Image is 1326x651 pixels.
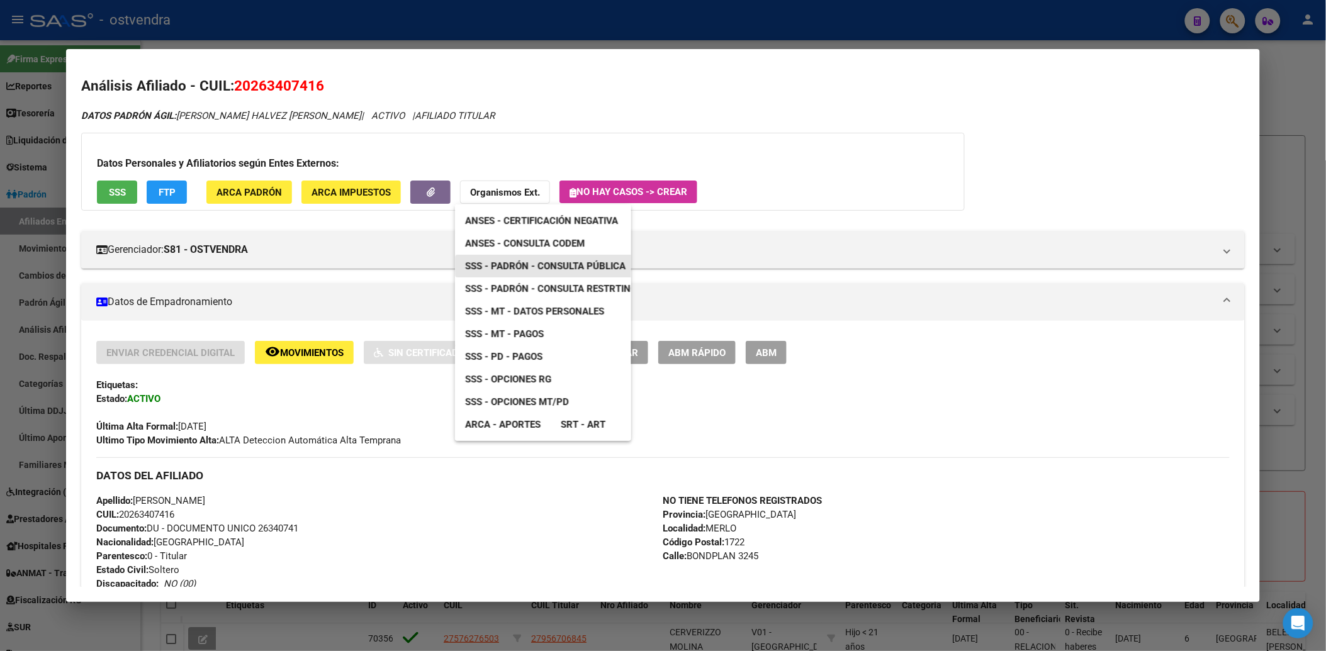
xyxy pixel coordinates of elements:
[96,537,154,548] strong: Nacionalidad:
[97,181,137,204] button: SSS
[96,523,147,534] strong: Documento:
[663,550,758,562] span: BONDPLAN 3245
[668,347,726,359] span: ABM Rápido
[96,242,1214,257] mat-panel-title: Gerenciador:
[312,187,391,198] span: ARCA Impuestos
[96,550,187,562] span: 0 - Titular
[96,379,138,391] strong: Etiquetas:
[415,110,495,121] span: AFILIADO TITULAR
[663,523,736,534] span: MERLO
[663,537,724,548] strong: Código Postal:
[81,231,1244,269] mat-expansion-panel-header: Gerenciador:S81 - OSTVENDRA
[96,341,245,364] button: Enviar Credencial Digital
[159,187,176,198] span: FTP
[746,341,787,364] button: ABM
[663,495,822,506] strong: NO TIENE TELEFONOS REGISTRADOS
[96,509,174,520] span: 20263407416
[81,75,1244,97] h2: Análisis Afiliado - CUIL:
[127,393,160,404] strong: ACTIVO
[96,469,1229,482] h3: DATOS DEL AFILIADO
[81,110,361,121] span: [PERSON_NAME] HALVEZ [PERSON_NAME]
[96,550,147,562] strong: Parentesco:
[255,341,354,364] button: Movimientos
[96,294,1214,309] mat-panel-title: Datos de Empadronamiento
[96,393,127,404] strong: Estado:
[364,341,544,364] button: Sin Certificado Discapacidad
[206,181,292,204] button: ARCA Padrón
[96,495,205,506] span: [PERSON_NAME]
[81,110,495,121] i: | ACTIVO |
[96,537,244,548] span: [GEOGRAPHIC_DATA]
[97,156,949,171] h3: Datos Personales y Afiliatorios según Entes Externos:
[564,347,638,359] span: Crear Familiar
[460,181,550,204] button: Organismos Ext.
[470,187,540,198] strong: Organismos Ext.
[96,435,219,446] strong: Ultimo Tipo Movimiento Alta:
[663,550,687,562] strong: Calle:
[663,537,744,548] span: 1722
[663,509,796,520] span: [GEOGRAPHIC_DATA]
[96,564,149,576] strong: Estado Civil:
[96,435,401,446] span: ALTA Deteccion Automática Alta Temprana
[96,578,159,589] strong: Discapacitado:
[559,181,697,203] button: No hay casos -> Crear
[554,341,648,364] button: Crear Familiar
[164,242,248,257] strong: S81 - OSTVENDRA
[96,421,206,432] span: [DATE]
[96,509,119,520] strong: CUIL:
[109,187,126,198] span: SSS
[663,523,705,534] strong: Localidad:
[96,523,298,534] span: DU - DOCUMENTO UNICO 26340741
[756,347,777,359] span: ABM
[234,77,324,94] span: 20263407416
[96,421,178,432] strong: Última Alta Formal:
[1283,608,1313,638] div: Open Intercom Messenger
[388,347,534,359] span: Sin Certificado Discapacidad
[265,344,280,359] mat-icon: remove_red_eye
[106,347,235,359] span: Enviar Credencial Digital
[96,495,133,506] strong: Apellido:
[216,187,282,198] span: ARCA Padrón
[147,181,187,204] button: FTP
[658,341,736,364] button: ABM Rápido
[81,283,1244,321] mat-expansion-panel-header: Datos de Empadronamiento
[280,347,344,359] span: Movimientos
[81,110,176,121] strong: DATOS PADRÓN ÁGIL:
[164,578,196,589] i: NO (00)
[570,186,687,198] span: No hay casos -> Crear
[301,181,401,204] button: ARCA Impuestos
[96,564,179,576] span: Soltero
[663,509,705,520] strong: Provincia:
